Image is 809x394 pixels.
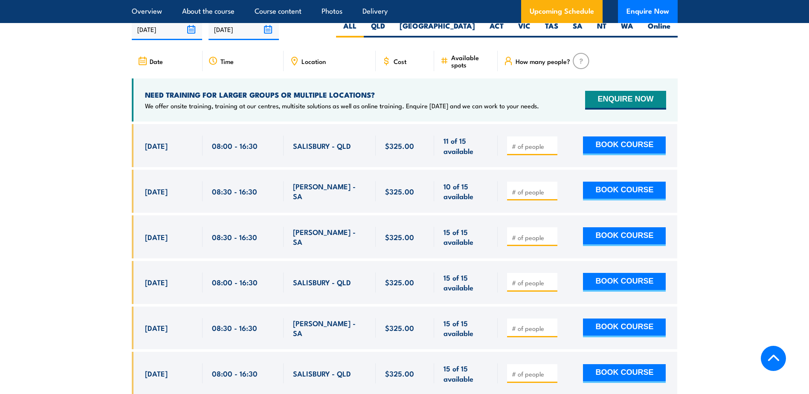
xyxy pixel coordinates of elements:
span: 08:30 - 16:30 [212,232,257,242]
label: TAS [538,21,565,38]
label: ALL [336,21,364,38]
span: $325.00 [385,277,414,287]
span: Location [302,58,326,65]
p: We offer onsite training, training at our centres, multisite solutions as well as online training... [145,101,539,110]
label: WA [614,21,641,38]
span: [PERSON_NAME] - SA [293,318,366,338]
span: How many people? [516,58,570,65]
button: BOOK COURSE [583,136,666,155]
h4: NEED TRAINING FOR LARGER GROUPS OR MULTIPLE LOCATIONS? [145,90,539,99]
button: BOOK COURSE [583,182,666,200]
span: 15 of 15 available [444,363,488,383]
label: SA [565,21,590,38]
label: [GEOGRAPHIC_DATA] [392,21,482,38]
span: Cost [394,58,406,65]
button: BOOK COURSE [583,319,666,337]
span: [DATE] [145,186,168,196]
span: 08:30 - 16:30 [212,186,257,196]
span: SALISBURY - QLD [293,368,351,378]
span: [DATE] [145,141,168,151]
span: [DATE] [145,368,168,378]
span: $325.00 [385,368,414,378]
label: ACT [482,21,511,38]
span: 10 of 15 available [444,181,488,201]
button: ENQUIRE NOW [585,91,666,110]
input: From date [132,18,202,40]
button: BOOK COURSE [583,273,666,292]
label: Online [641,21,678,38]
span: [DATE] [145,232,168,242]
span: [PERSON_NAME] - SA [293,181,366,201]
span: 11 of 15 available [444,136,488,156]
input: # of people [512,188,554,196]
span: 08:00 - 16:30 [212,368,258,378]
span: [DATE] [145,277,168,287]
span: 15 of 15 available [444,272,488,293]
span: 08:30 - 16:30 [212,323,257,333]
span: 08:00 - 16:30 [212,277,258,287]
input: # of people [512,233,554,242]
span: SALISBURY - QLD [293,277,351,287]
span: Date [150,58,163,65]
input: # of people [512,370,554,378]
span: $325.00 [385,141,414,151]
span: Time [220,58,234,65]
input: # of people [512,278,554,287]
input: # of people [512,142,554,151]
span: 15 of 15 available [444,318,488,338]
input: To date [209,18,279,40]
input: # of people [512,324,554,333]
span: 15 of 15 available [444,227,488,247]
button: BOOK COURSE [583,227,666,246]
span: [DATE] [145,323,168,333]
span: Available spots [451,54,492,68]
span: $325.00 [385,323,414,333]
span: [PERSON_NAME] - SA [293,227,366,247]
label: QLD [364,21,392,38]
span: SALISBURY - QLD [293,141,351,151]
label: NT [590,21,614,38]
span: $325.00 [385,232,414,242]
span: $325.00 [385,186,414,196]
span: 08:00 - 16:30 [212,141,258,151]
button: BOOK COURSE [583,364,666,383]
label: VIC [511,21,538,38]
